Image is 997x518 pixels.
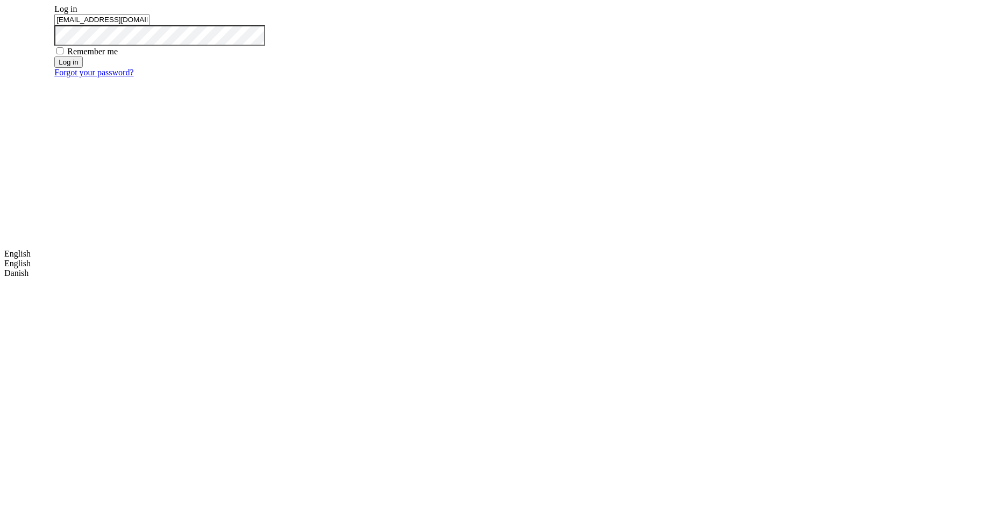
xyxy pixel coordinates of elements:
div: Log in [54,4,296,14]
label: Remember me [67,47,118,56]
input: Email [54,14,149,25]
span: English [4,249,31,258]
button: Log in [54,56,82,68]
a: Danish [4,268,29,278]
a: English [4,259,31,268]
a: Forgot your password? [54,68,133,77]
